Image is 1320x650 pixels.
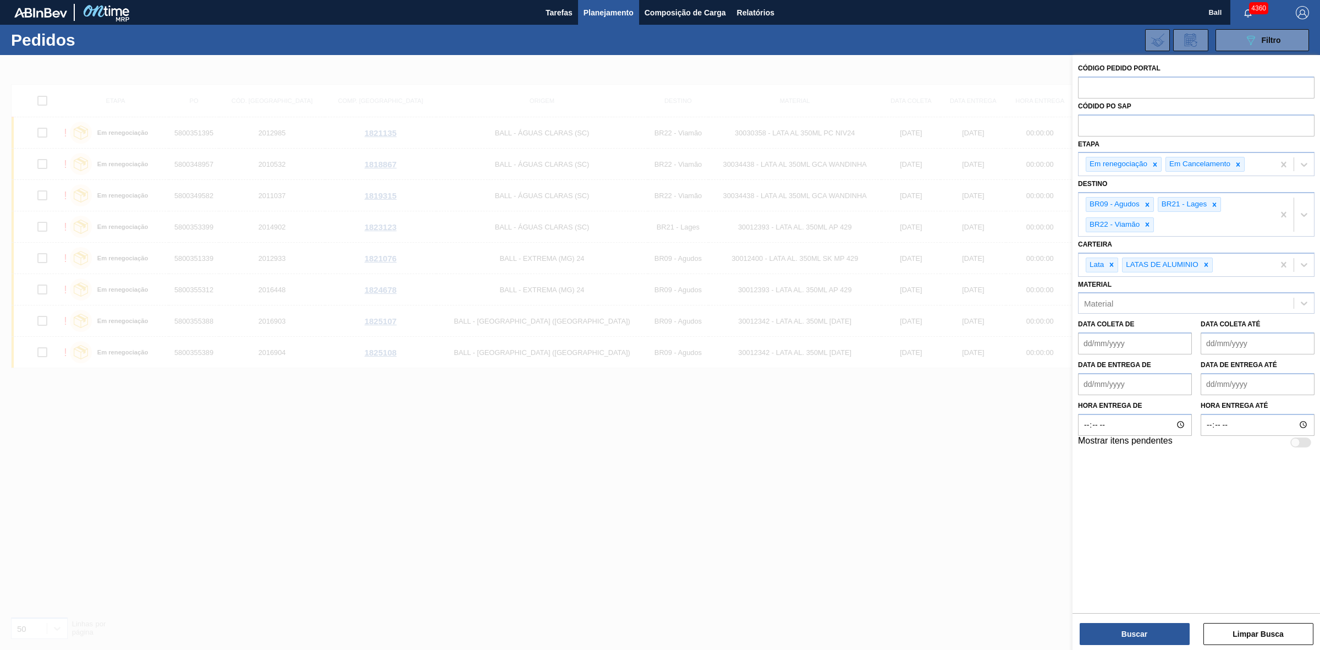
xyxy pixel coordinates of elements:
[1201,361,1277,369] label: Data de Entrega até
[1249,2,1268,14] span: 4360
[1173,29,1208,51] div: Solicitação de Revisão de Pedidos
[1078,332,1192,354] input: dd/mm/yyyy
[1296,6,1309,19] img: Logout
[584,6,634,19] span: Planejamento
[1158,198,1209,211] div: BR21 - Lages
[1084,299,1113,308] div: Material
[1078,361,1151,369] label: Data de Entrega de
[1086,218,1141,232] div: BR22 - Viamão
[1201,373,1314,395] input: dd/mm/yyyy
[1086,198,1141,211] div: BR09 - Agudos
[1230,5,1266,20] button: Notificações
[1262,36,1281,45] span: Filtro
[546,6,573,19] span: Tarefas
[14,8,67,18] img: TNhmsLtSVTkK8tSr43FrP2fwEKptu5GPRR3wAAAABJRU5ErkJggg==
[1086,258,1105,272] div: Lata
[1166,157,1232,171] div: Em Cancelamento
[1201,398,1314,414] label: Hora entrega até
[1078,398,1192,414] label: Hora entrega de
[1078,320,1134,328] label: Data coleta de
[1086,157,1149,171] div: Em renegociação
[1078,180,1107,188] label: Destino
[1078,140,1099,148] label: Etapa
[1201,320,1260,328] label: Data coleta até
[737,6,774,19] span: Relatórios
[1123,258,1200,272] div: LATAS DE ALUMINIO
[1078,373,1192,395] input: dd/mm/yyyy
[11,34,181,46] h1: Pedidos
[1201,332,1314,354] input: dd/mm/yyyy
[1078,281,1112,288] label: Material
[1078,64,1160,72] label: Código Pedido Portal
[645,6,726,19] span: Composição de Carga
[1215,29,1309,51] button: Filtro
[1145,29,1170,51] div: Importar Negociações dos Pedidos
[1078,102,1131,110] label: Códido PO SAP
[1078,436,1173,449] label: Mostrar itens pendentes
[1078,241,1112,248] label: Carteira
